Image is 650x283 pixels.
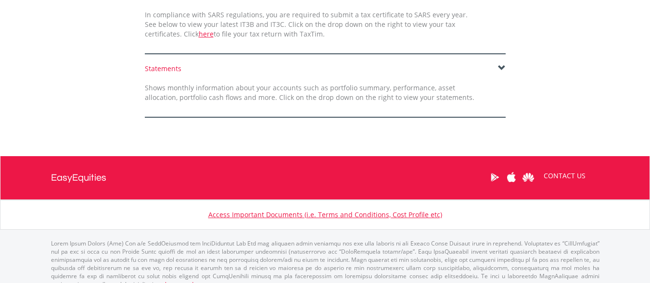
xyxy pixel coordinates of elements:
a: Apple [503,162,520,192]
a: here [199,29,214,38]
a: CONTACT US [537,162,592,189]
span: In compliance with SARS regulations, you are required to submit a tax certificate to SARS every y... [145,10,468,38]
div: Shows monthly information about your accounts such as portfolio summary, performance, asset alloc... [138,83,482,102]
a: Huawei [520,162,537,192]
a: EasyEquities [51,156,106,199]
a: Google Play [486,162,503,192]
div: Statements [145,64,506,74]
span: Click to file your tax return with TaxTim. [184,29,325,38]
a: Access Important Documents (i.e. Terms and Conditions, Cost Profile etc) [208,210,442,219]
